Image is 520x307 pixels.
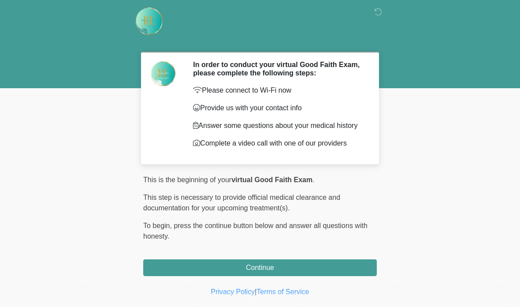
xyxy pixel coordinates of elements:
[134,7,163,36] img: Rehydrate Aesthetics & Wellness Logo
[193,85,364,96] p: Please connect to Wi-Fi now
[312,176,314,183] span: .
[143,222,368,240] span: press the continue button below and answer all questions with honesty.
[193,103,364,113] p: Provide us with your contact info
[193,138,364,149] p: Complete a video call with one of our providers
[255,288,256,296] a: |
[143,222,174,229] span: To begin,
[150,60,176,87] img: Agent Avatar
[143,194,340,212] span: This step is necessary to provide official medical clearance and documentation for your upcoming ...
[256,288,309,296] a: Terms of Service
[193,120,364,131] p: Answer some questions about your medical history
[211,288,255,296] a: Privacy Policy
[143,259,377,276] button: Continue
[143,176,231,183] span: This is the beginning of your
[193,60,364,77] h2: In order to conduct your virtual Good Faith Exam, please complete the following steps:
[231,176,312,183] strong: virtual Good Faith Exam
